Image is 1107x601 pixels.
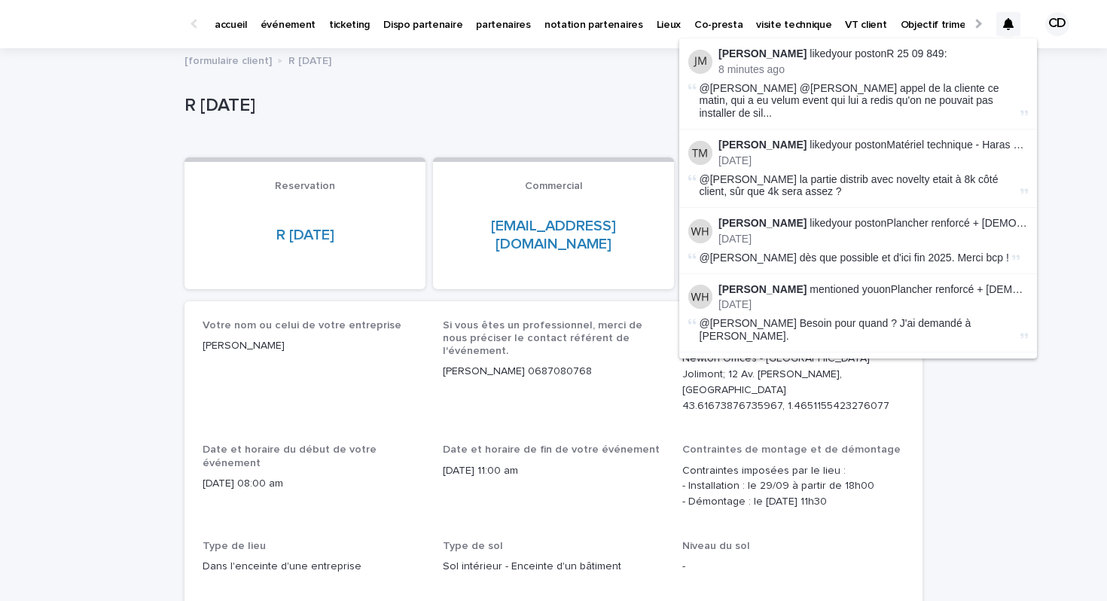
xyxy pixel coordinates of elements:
img: Theo Maillet [688,141,712,165]
p: - [682,559,904,575]
span: Type de sol [443,541,503,551]
p: [formulaire client] [184,51,272,68]
p: [DATE] [718,154,1028,167]
p: mentioned you on : [718,283,1028,296]
strong: [PERSON_NAME] [718,283,807,295]
p: 8 minutes ago [718,63,1028,76]
span: @[PERSON_NAME] dès que possible et d'ici fin 2025. Merci bcp ! [700,252,1009,264]
span: Niveau du sol [682,541,750,551]
p: [PERSON_NAME] [203,338,425,354]
span: Si vous êtes un professionnel, merci de nous préciser le contact référent de l'événement. [443,320,642,357]
a: [EMAIL_ADDRESS][DOMAIN_NAME] [491,218,616,252]
p: liked your post on Plancher renforcé + [DEMOGRAPHIC_DATA] en VENTE - Bayonne [GEOGRAPHIC_DATA][PE... [718,217,1028,230]
p: [DATE] 08:00 am [203,476,425,492]
span: @[PERSON_NAME] la partie distrib avec novelty etait à 8k côté client, sûr que 4k sera assez ? [700,173,999,198]
p: Newton Offices - [GEOGRAPHIC_DATA] Jolimont; 12 Av. [PERSON_NAME], [GEOGRAPHIC_DATA] 43.616738767... [682,351,904,413]
p: liked your post on Matériel technique - Haras au Pian Medoc - 2,5 mois 2026 : [718,139,1028,151]
span: Commercial [525,181,582,191]
span: Date et horaire du début de votre événement [203,444,377,468]
img: Ls34BcGeRexTGTNfXpUC [30,9,176,39]
p: [DATE] [718,233,1028,246]
p: Dans l'enceinte d'une entreprise [203,559,425,575]
span: @[PERSON_NAME] @[PERSON_NAME] appel de la cliente ce matin, qui a eu velum event qui lui a redis ... [700,82,1017,120]
a: R [DATE] [276,226,334,244]
p: R [DATE] [184,95,855,117]
p: Contraintes imposées par le lieu : - Installation : le 29/09 à partir de 18h00 - Démontage : le [... [682,463,904,510]
p: [PERSON_NAME] 0687080768 [443,364,665,380]
span: Contraintes de montage et de démontage [682,444,901,455]
img: William Hearsey [688,285,712,309]
span: Date et horaire de fin de votre événement [443,444,660,455]
span: @[PERSON_NAME] Besoin pour quand ? J'ai demandé à [PERSON_NAME]. [700,317,971,342]
p: R [DATE] [288,51,331,68]
img: William Hearsey [688,219,712,243]
p: [DATE] [718,298,1028,311]
p: [DATE] 11:00 am [443,463,665,479]
strong: [PERSON_NAME] [718,217,807,229]
span: Type de lieu [203,541,266,551]
div: CD [1045,12,1069,36]
strong: [PERSON_NAME] [718,139,807,151]
p: Sol intérieur - Enceinte d'un bâtiment [443,559,665,575]
span: Votre nom ou celui de votre entreprise [203,320,401,331]
strong: [PERSON_NAME] [718,47,807,59]
span: Reservation [275,181,335,191]
img: Julia Majerus [688,50,712,74]
p: liked your post on R 25 09 849 : [718,47,1028,60]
